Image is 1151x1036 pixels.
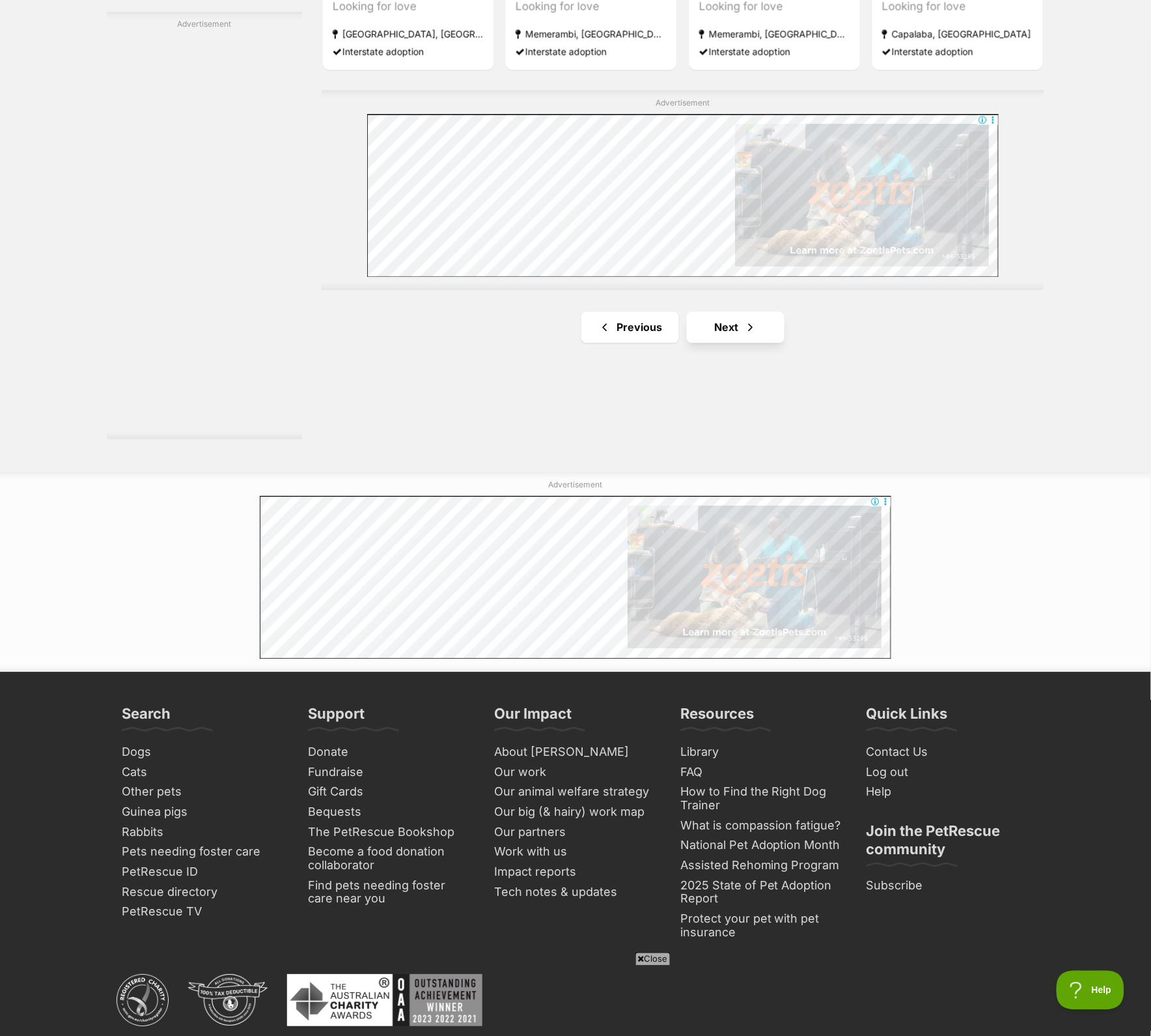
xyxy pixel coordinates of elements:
[117,902,290,923] a: PetRescue TV
[516,25,667,42] strong: Memerambi, [GEOGRAPHIC_DATA]
[117,863,290,883] a: PetRescue ID
[303,823,476,843] a: The PetRescue Bookshop
[675,910,848,943] a: Protect your pet with pet insurance
[107,36,302,427] iframe: Advertisement
[117,842,290,863] a: Pets needing foster care
[861,783,1034,803] a: Help
[367,115,999,278] iframe: Advertisement
[861,743,1034,763] a: Contact Us
[581,312,679,343] a: Previous page
[117,803,290,823] a: Guinea pigs
[333,42,484,60] div: Interstate adoption
[303,842,476,876] a: Become a food donation collaborator
[122,705,171,731] h3: Search
[675,743,848,763] a: Library
[333,25,484,42] strong: [GEOGRAPHIC_DATA], [GEOGRAPHIC_DATA]
[861,763,1034,783] a: Log out
[675,763,848,783] a: FAQ
[117,975,169,1027] img: ACNC
[699,25,850,42] strong: Memerambi, [GEOGRAPHIC_DATA]
[188,975,268,1027] img: DGR
[260,496,891,659] iframe: Advertisement
[675,836,848,856] a: National Pet Adoption Month
[699,42,850,60] div: Interstate adoption
[117,743,290,763] a: Dogs
[494,705,572,731] h3: Our Impact
[308,705,365,731] h3: Support
[489,823,662,843] a: Our partners
[675,816,848,837] a: What is compassion fatigue?
[489,763,662,783] a: Our work
[303,803,476,823] a: Bequests
[117,823,290,843] a: Rabbits
[867,822,1029,867] h3: Join the PetRescue community
[322,91,1044,291] div: Advertisement
[489,863,662,883] a: Impact reports
[303,783,476,803] a: Gift Cards
[489,883,662,903] a: Tech notes & updates
[687,312,784,343] a: Next page
[867,705,948,731] h3: Quick Links
[117,883,290,903] a: Rescue directory
[680,705,754,731] h3: Resources
[635,953,671,966] span: Close
[675,876,848,910] a: 2025 State of Pet Adoption Report
[287,975,482,1027] img: Australian Charity Awards - Outstanding Achievement Winner 2023 - 2022 - 2021
[117,783,290,803] a: Other pets
[489,803,662,823] a: Our big (& hairy) work map
[882,42,1033,60] div: Interstate adoption
[516,42,667,60] div: Interstate adoption
[1057,971,1125,1010] iframe: Help Scout Beacon - Open
[489,783,662,803] a: Our animal welfare strategy
[489,743,662,763] a: About [PERSON_NAME]
[489,842,662,863] a: Work with us
[675,856,848,876] a: Assisted Rehoming Program
[303,743,476,763] a: Donate
[882,25,1033,42] strong: Capalaba, [GEOGRAPHIC_DATA]
[107,12,302,440] div: Advertisement
[303,763,476,783] a: Fundraise
[861,876,1034,897] a: Subscribe
[339,971,812,1029] iframe: Advertisement
[117,763,290,783] a: Cats
[322,312,1044,343] nav: Pagination
[675,783,848,816] a: How to Find the Right Dog Trainer
[303,876,476,910] a: Find pets needing foster care near you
